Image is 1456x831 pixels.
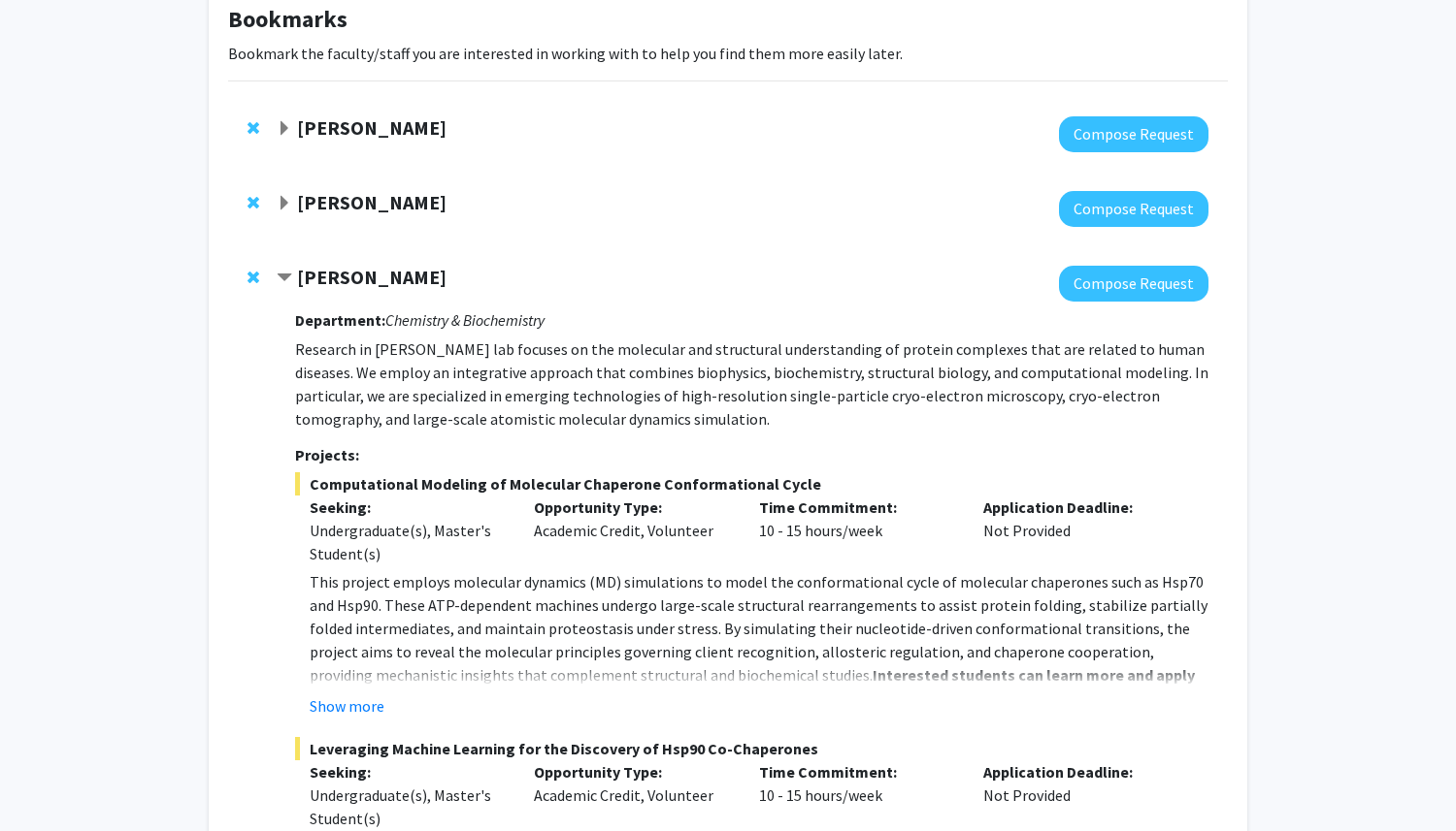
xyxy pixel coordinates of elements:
[248,195,259,210] span: Remove Magaly Toro from bookmarks
[969,760,1194,830] div: Not Provided
[297,265,447,289] strong: [PERSON_NAME]
[297,115,447,140] strong: [PERSON_NAME]
[969,495,1194,565] div: Not Provided
[295,445,359,464] strong: Projects:
[277,121,292,137] span: Expand Leah Dodson Bookmark
[277,271,292,286] span: Contract Yanxin Liu Bookmark
[1059,266,1208,302] button: Compose Request to Yanxin Liu
[534,760,730,783] p: Opportunity Type:
[745,760,970,830] div: 10 - 15 hours/week
[759,760,955,783] p: Time Commitment:
[310,519,506,565] div: Undergraduate(s), Master's Student(s)
[295,472,1208,495] span: Computational Modeling of Molecular Chaperone Conformational Cycle
[248,120,259,136] span: Remove Leah Dodson from bookmarks
[1059,116,1208,152] button: Compose Request to Leah Dodson
[385,310,545,330] i: Chemistry & Biochemistry
[534,495,730,519] p: Opportunity Type:
[745,495,970,565] div: 10 - 15 hours/week
[519,760,745,830] div: Academic Credit, Volunteer
[983,495,1179,519] p: Application Deadline:
[310,495,506,519] p: Seeking:
[310,570,1208,710] p: This project employs molecular dynamics (MD) simulations to model the conformational cycle of mol...
[295,310,385,330] strong: Department:
[228,42,1228,65] p: Bookmark the faculty/staff you are interested in working with to help you find them more easily l...
[310,783,506,830] div: Undergraduate(s), Master's Student(s)
[295,737,1208,760] span: Leveraging Machine Learning for the Discovery of Hsp90 Co-Chaperones
[519,495,745,565] div: Academic Credit, Volunteer
[310,760,506,783] p: Seeking:
[15,744,83,816] iframe: Chat
[295,337,1208,431] p: Research in [PERSON_NAME] lab focuses on the molecular and structural understanding of protein co...
[248,270,259,285] span: Remove Yanxin Liu from bookmarks
[228,6,1228,34] h1: Bookmarks
[297,190,447,214] strong: [PERSON_NAME]
[983,760,1179,783] p: Application Deadline:
[277,196,292,211] span: Expand Magaly Toro Bookmark
[759,495,955,519] p: Time Commitment:
[1059,191,1208,227] button: Compose Request to Magaly Toro
[310,694,384,718] button: Show more
[463,665,1195,708] strong: Interested students can learn more and apply at:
